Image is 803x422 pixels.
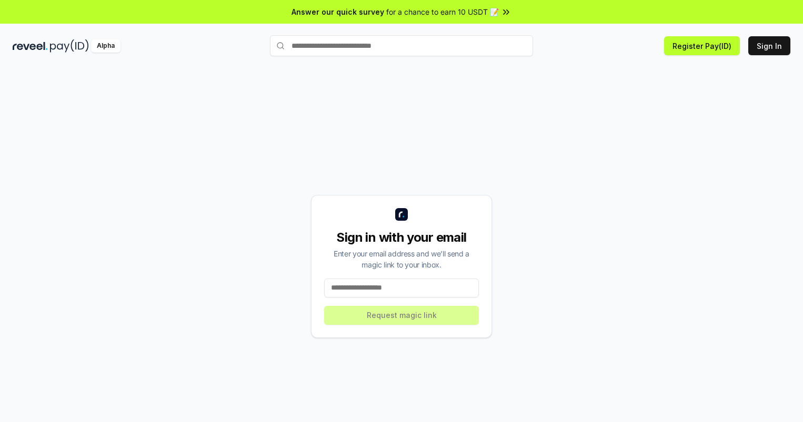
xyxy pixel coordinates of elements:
img: pay_id [50,39,89,53]
button: Sign In [748,36,790,55]
div: Enter your email address and we’ll send a magic link to your inbox. [324,248,479,270]
div: Alpha [91,39,121,53]
button: Register Pay(ID) [664,36,740,55]
div: Sign in with your email [324,229,479,246]
span: for a chance to earn 10 USDT 📝 [386,6,499,17]
img: logo_small [395,208,408,221]
img: reveel_dark [13,39,48,53]
span: Answer our quick survey [292,6,384,17]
